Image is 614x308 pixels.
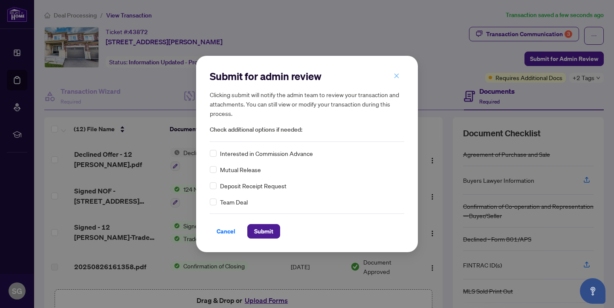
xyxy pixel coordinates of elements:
span: Deposit Receipt Request [220,181,287,190]
span: Submit [254,225,273,238]
button: Cancel [210,224,242,239]
span: Mutual Release [220,165,261,174]
h5: Clicking submit will notify the admin team to review your transaction and attachments. You can st... [210,90,404,118]
span: Interested in Commission Advance [220,149,313,158]
span: Cancel [217,225,235,238]
button: Submit [247,224,280,239]
span: Check additional options if needed: [210,125,404,135]
span: close [394,73,400,79]
span: Team Deal [220,197,248,207]
button: Open asap [580,278,605,304]
h2: Submit for admin review [210,69,404,83]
